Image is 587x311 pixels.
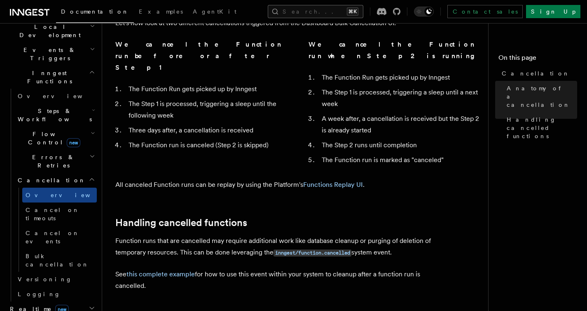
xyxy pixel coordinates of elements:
a: Contact sales [447,5,523,18]
span: Cancellation [502,69,570,78]
code: inngest/function.cancelled [274,250,351,257]
li: A week after, a cancellation is received but the Step 2 is already started [319,113,482,136]
span: Cancel on timeouts [26,207,80,221]
span: Documentation [61,8,129,15]
button: Inngest Functions [7,66,97,89]
li: The Function Run gets picked up by Inngest [319,72,482,83]
a: Handling cancelled functions [115,217,247,229]
span: Bulk cancellation [26,253,89,268]
h4: On this page [498,53,577,66]
a: Examples [134,2,188,22]
li: The Function run is canceled (Step 2 is skipped) [126,139,289,151]
span: Overview [26,192,110,198]
strong: We cancel the Function run before or after Step 1 [115,40,282,71]
p: See for how to use this event within your system to cleanup after a function run is cancelled. [115,269,445,292]
li: Three days after, a cancellation is received [126,125,289,136]
span: Overview [18,93,103,99]
button: Flow Controlnew [14,127,97,150]
li: The Step 1 is processed, triggering a sleep until the following week [126,98,289,121]
a: Handling cancelled functions [503,112,577,144]
a: Bulk cancellation [22,249,97,272]
button: Steps & Workflows [14,104,97,127]
span: Cancellation [14,176,86,184]
span: Versioning [18,276,72,283]
a: Functions Replay UI [303,181,363,188]
button: Errors & Retries [14,150,97,173]
span: Handling cancelled functions [507,115,577,140]
li: The Step 1 is processed, triggering a sleep until a next week [319,87,482,110]
a: Cancel on timeouts [22,203,97,226]
span: new [67,138,80,147]
a: Anatomy of a cancellation [503,81,577,112]
a: Versioning [14,272,97,287]
p: Function runs that are cancelled may require additional work like database cleanup or purging of ... [115,235,445,259]
div: Inngest Functions [7,89,97,302]
span: Examples [139,8,183,15]
div: Cancellation [14,188,97,272]
a: Overview [14,89,97,104]
span: Flow Control [14,130,91,146]
a: Sign Up [526,5,580,18]
span: Errors & Retries [14,153,89,170]
p: All canceled Function runs can be replay by using the Platform's . [115,179,445,191]
strong: We cancel the Function run when Step 2 is running [309,40,481,60]
a: inngest/function.cancelled [274,248,351,256]
a: Cancellation [498,66,577,81]
a: AgentKit [188,2,241,22]
button: Local Development [7,19,97,42]
li: The Function run is marked as "canceled" [319,154,482,166]
li: The Step 2 runs until completion [319,139,482,151]
a: Overview [22,188,97,203]
a: Documentation [56,2,134,23]
span: Events & Triggers [7,46,90,62]
a: Cancel on events [22,226,97,249]
kbd: ⌘K [347,7,358,16]
a: Logging [14,287,97,302]
span: Anatomy of a cancellation [507,84,577,109]
span: Steps & Workflows [14,107,92,123]
span: AgentKit [193,8,236,15]
li: The Function Run gets picked up by Inngest [126,83,289,95]
button: Toggle dark mode [414,7,434,16]
button: Cancellation [14,173,97,188]
button: Events & Triggers [7,42,97,66]
a: this complete example [126,270,195,278]
span: Inngest Functions [7,69,89,85]
span: Logging [18,291,61,297]
span: Local Development [7,23,90,39]
button: Search...⌘K [268,5,363,18]
span: Cancel on events [26,230,80,245]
